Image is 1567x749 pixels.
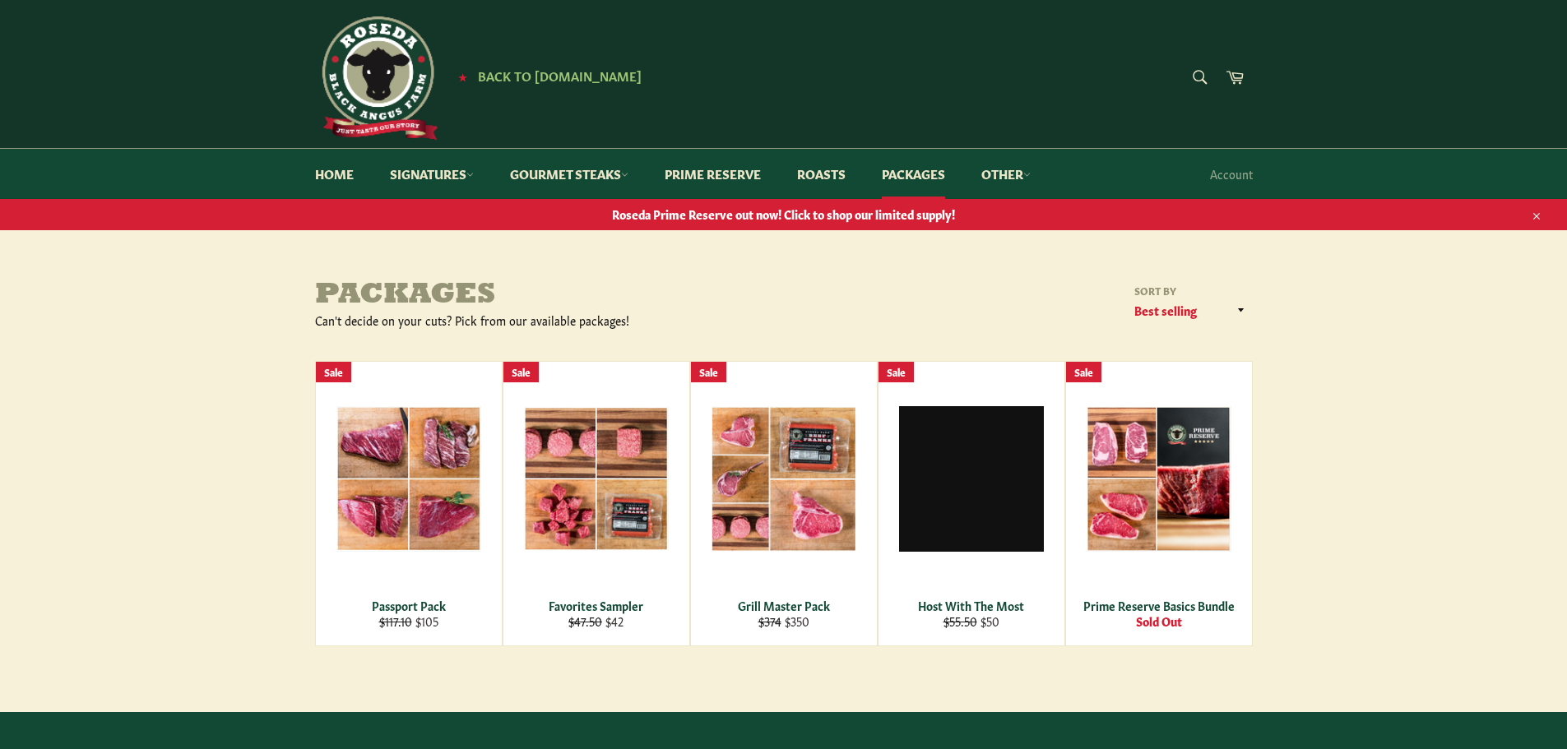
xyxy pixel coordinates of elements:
[1076,598,1241,613] div: Prime Reserve Basics Bundle
[458,70,467,83] span: ★
[299,149,370,199] a: Home
[888,598,1054,613] div: Host With The Most
[503,362,539,382] div: Sale
[379,613,412,629] s: $117.10
[513,613,679,629] div: $42
[943,613,977,629] s: $55.50
[712,406,856,552] img: Grill Master Pack
[1065,361,1253,646] a: Prime Reserve Basics Bundle Prime Reserve Basics Bundle Sold Out
[1129,284,1253,298] label: Sort by
[701,613,866,629] div: $350
[1076,613,1241,629] div: Sold Out
[503,361,690,646] a: Favorites Sampler Favorites Sampler $47.50 $42
[1066,362,1101,382] div: Sale
[878,361,1065,646] a: Host With The Most Host With The Most $55.50 $50
[315,280,784,312] h1: Packages
[315,312,784,328] div: Can't decide on your cuts? Pick from our available packages!
[888,613,1054,629] div: $50
[1087,406,1231,552] img: Prime Reserve Basics Bundle
[879,362,914,382] div: Sale
[1202,150,1261,198] a: Account
[758,613,781,629] s: $374
[865,149,962,199] a: Packages
[965,149,1047,199] a: Other
[336,406,481,551] img: Passport Pack
[524,407,669,551] img: Favorites Sampler
[513,598,679,613] div: Favorites Sampler
[450,70,642,83] a: ★ Back to [DOMAIN_NAME]
[568,613,602,629] s: $47.50
[316,362,351,382] div: Sale
[781,149,862,199] a: Roasts
[373,149,490,199] a: Signatures
[648,149,777,199] a: Prime Reserve
[691,362,726,382] div: Sale
[701,598,866,613] div: Grill Master Pack
[494,149,645,199] a: Gourmet Steaks
[315,16,438,140] img: Roseda Beef
[326,598,491,613] div: Passport Pack
[315,361,503,646] a: Passport Pack Passport Pack $117.10 $105
[478,67,642,84] span: Back to [DOMAIN_NAME]
[690,361,878,646] a: Grill Master Pack Grill Master Pack $374 $350
[326,613,491,629] div: $105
